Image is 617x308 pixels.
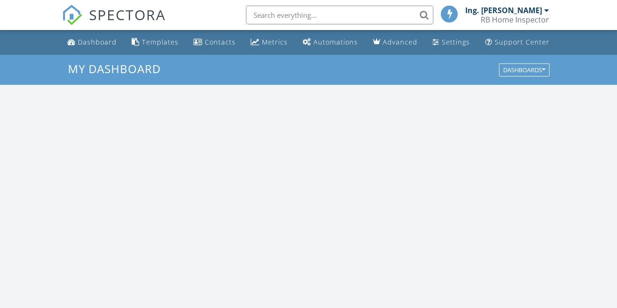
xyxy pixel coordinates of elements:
span: SPECTORA [89,5,166,24]
a: SPECTORA [62,13,166,32]
div: Ing. [PERSON_NAME] [465,6,542,15]
a: Automations (Basic) [299,34,362,51]
a: Metrics [247,34,291,51]
input: Search everything... [246,6,433,24]
a: Advanced [369,34,421,51]
div: Metrics [262,38,288,46]
a: Dashboard [64,34,120,51]
button: Dashboards [499,63,550,76]
span: My Dashboard [68,61,161,76]
div: Dashboard [78,38,117,46]
a: Support Center [482,34,553,51]
div: Settings [442,38,470,46]
div: RB Home Inspector [481,15,549,24]
div: Advanced [383,38,417,46]
div: Contacts [205,38,236,46]
img: The Best Home Inspection Software - Spectora [62,5,82,25]
a: Templates [128,34,182,51]
a: Contacts [190,34,239,51]
div: Automations [313,38,358,46]
div: Support Center [495,38,550,46]
a: Settings [429,34,474,51]
div: Dashboards [503,67,545,73]
div: Templates [142,38,178,46]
